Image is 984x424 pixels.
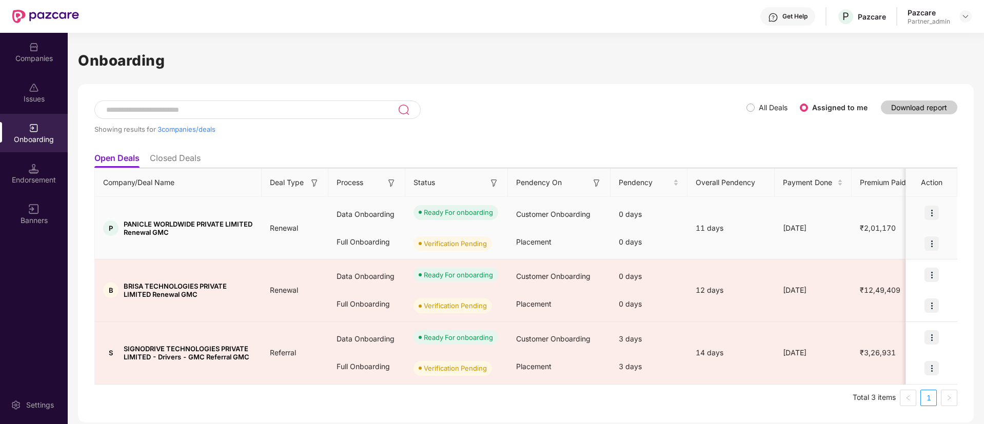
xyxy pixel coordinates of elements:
span: PANICLE WORLDWIDE PRIVATE LIMITED Renewal GMC [124,220,253,236]
img: icon [924,361,939,375]
div: [DATE] [775,347,852,358]
span: Renewal [262,286,306,294]
span: SIGNODRIVE TECHNOLOGIES PRIVATE LIMITED - Drivers - GMC Referral GMC [124,345,253,361]
h1: Onboarding [78,49,974,72]
div: 0 days [611,200,687,228]
span: Customer Onboarding [516,272,591,280]
div: [DATE] [775,223,852,234]
li: Previous Page [900,390,916,406]
div: S [103,345,119,360]
span: Pendency On [516,177,562,188]
div: 0 days [611,263,687,290]
div: Full Onboarding [328,228,405,256]
div: Verification Pending [424,363,487,373]
a: 1 [921,390,936,406]
th: Action [906,169,957,197]
span: Customer Onboarding [516,210,591,218]
span: Payment Done [783,177,835,188]
img: icon [924,330,939,345]
img: icon [924,298,939,313]
span: Placement [516,362,552,371]
div: Full Onboarding [328,290,405,318]
span: P [842,10,849,23]
div: 14 days [687,347,775,358]
img: icon [924,206,939,220]
div: Data Onboarding [328,263,405,290]
span: Pendency [619,177,671,188]
div: [DATE] [775,285,852,296]
label: All Deals [759,103,788,112]
div: 0 days [611,290,687,318]
div: Verification Pending [424,300,487,311]
div: B [103,282,119,298]
img: icon [924,236,939,251]
span: 3 companies/deals [158,125,215,133]
img: icon [924,268,939,282]
span: Status [414,177,435,188]
div: Ready For onboarding [424,332,493,342]
li: Open Deals [94,153,140,168]
div: Showing results for [94,125,746,133]
img: svg+xml;base64,PHN2ZyB3aWR0aD0iMTYiIGhlaWdodD0iMTYiIHZpZXdCb3g9IjAgMCAxNiAxNiIgZmlsbD0ibm9uZSIgeG... [592,178,602,188]
button: Download report [881,100,957,114]
div: 0 days [611,228,687,256]
img: svg+xml;base64,PHN2ZyB3aWR0aD0iMTYiIGhlaWdodD0iMTYiIHZpZXdCb3g9IjAgMCAxNiAxNiIgZmlsbD0ibm9uZSIgeG... [489,178,499,188]
span: right [946,395,952,401]
span: BRISA TECHNOLOGIES PRIVATE LIMITED Renewal GMC [124,282,253,298]
img: New Pazcare Logo [12,10,79,23]
div: Data Onboarding [328,325,405,353]
div: Verification Pending [424,238,487,249]
img: svg+xml;base64,PHN2ZyBpZD0iRHJvcGRvd24tMzJ4MzIiIHhtbG5zPSJodHRwOi8vd3d3LnczLm9yZy8yMDAwL3N2ZyIgd2... [961,12,970,21]
th: Overall Pendency [687,169,775,197]
span: ₹12,49,409 [852,286,909,294]
li: Next Page [941,390,957,406]
img: svg+xml;base64,PHN2ZyB3aWR0aD0iMTQuNSIgaGVpZ2h0PSIxNC41IiB2aWV3Qm94PSIwIDAgMTYgMTYiIGZpbGw9Im5vbm... [29,164,39,174]
div: 3 days [611,325,687,353]
span: Referral [262,348,304,357]
th: Premium Paid [852,169,918,197]
img: svg+xml;base64,PHN2ZyBpZD0iQ29tcGFuaWVzIiB4bWxucz0iaHR0cDovL3d3dy53My5vcmcvMjAwMC9zdmciIHdpZHRoPS... [29,42,39,52]
img: svg+xml;base64,PHN2ZyB3aWR0aD0iMTYiIGhlaWdodD0iMTYiIHZpZXdCb3g9IjAgMCAxNiAxNiIgZmlsbD0ibm9uZSIgeG... [309,178,320,188]
li: Total 3 items [853,390,896,406]
label: Assigned to me [812,103,868,112]
img: svg+xml;base64,PHN2ZyB3aWR0aD0iMjQiIGhlaWdodD0iMjUiIHZpZXdCb3g9IjAgMCAyNCAyNSIgZmlsbD0ibm9uZSIgeG... [398,104,409,116]
img: svg+xml;base64,PHN2ZyBpZD0iSGVscC0zMngzMiIgeG1sbnM9Imh0dHA6Ly93d3cudzMub3JnLzIwMDAvc3ZnIiB3aWR0aD... [768,12,778,23]
li: 1 [920,390,937,406]
div: Get Help [782,12,808,21]
div: P [103,220,119,236]
button: right [941,390,957,406]
div: Partner_admin [908,17,950,26]
span: Customer Onboarding [516,334,591,343]
th: Pendency [611,169,687,197]
div: 3 days [611,353,687,380]
th: Company/Deal Name [95,169,262,197]
div: Data Onboarding [328,200,405,228]
img: svg+xml;base64,PHN2ZyBpZD0iU2V0dGluZy0yMHgyMCIgeG1sbnM9Imh0dHA6Ly93d3cudzMub3JnLzIwMDAvc3ZnIiB3aW... [11,400,21,410]
img: svg+xml;base64,PHN2ZyBpZD0iSXNzdWVzX2Rpc2FibGVkIiB4bWxucz0iaHR0cDovL3d3dy53My5vcmcvMjAwMC9zdmciIH... [29,83,39,93]
img: svg+xml;base64,PHN2ZyB3aWR0aD0iMjAiIGhlaWdodD0iMjAiIHZpZXdCb3g9IjAgMCAyMCAyMCIgZmlsbD0ibm9uZSIgeG... [29,123,39,133]
div: Pazcare [858,12,886,22]
span: Placement [516,237,552,246]
div: Ready For onboarding [424,207,493,217]
div: 12 days [687,285,775,296]
img: svg+xml;base64,PHN2ZyB3aWR0aD0iMTYiIGhlaWdodD0iMTYiIHZpZXdCb3g9IjAgMCAxNiAxNiIgZmlsbD0ibm9uZSIgeG... [29,204,39,214]
div: Ready For onboarding [424,270,493,280]
span: Deal Type [270,177,304,188]
span: left [905,395,911,401]
span: Process [337,177,363,188]
div: Settings [23,400,57,410]
img: svg+xml;base64,PHN2ZyB3aWR0aD0iMTYiIGhlaWdodD0iMTYiIHZpZXdCb3g9IjAgMCAxNiAxNiIgZmlsbD0ibm9uZSIgeG... [386,178,397,188]
th: Payment Done [775,169,852,197]
div: 11 days [687,223,775,234]
span: ₹2,01,170 [852,224,904,232]
span: Placement [516,299,552,308]
div: Full Onboarding [328,353,405,380]
span: ₹3,26,931 [852,348,904,357]
li: Closed Deals [150,153,201,168]
span: Renewal [262,224,306,232]
button: left [900,390,916,406]
div: Pazcare [908,8,950,17]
